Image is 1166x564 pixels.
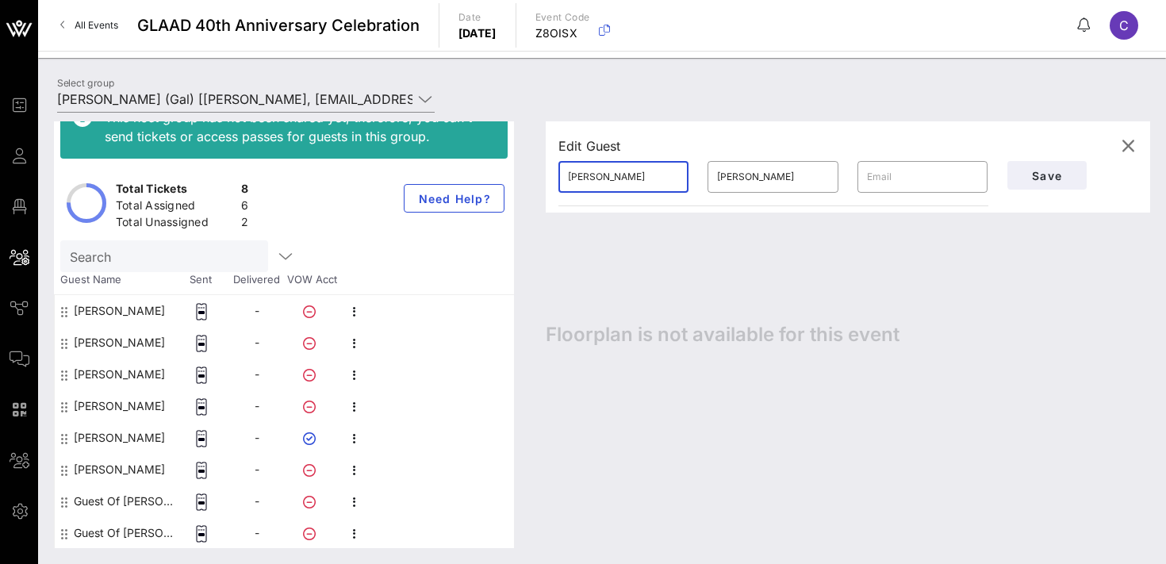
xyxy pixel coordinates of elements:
[74,517,174,549] div: Guest Of Peter Gal
[255,367,259,381] span: -
[74,485,174,517] div: Guest Of Peter Gal
[1119,17,1129,33] span: C
[255,462,259,476] span: -
[458,25,497,41] p: [DATE]
[1020,169,1074,182] span: Save
[74,327,165,359] div: Christopher Harris
[116,181,235,201] div: Total Tickets
[535,10,590,25] p: Event Code
[458,10,497,25] p: Date
[546,323,899,347] span: Floorplan is not available for this event
[558,135,621,157] div: Edit Guest
[116,198,235,217] div: Total Assigned
[74,390,165,422] div: Jason Saft
[404,184,504,213] button: Need Help?
[255,431,259,444] span: -
[284,272,339,288] span: VOW Acct
[51,13,128,38] a: All Events
[241,181,248,201] div: 8
[74,295,165,327] div: Bryan Conroy
[75,19,118,31] span: All Events
[74,422,165,454] div: Peter Gal
[74,359,165,390] div: Dan Cingari
[417,192,491,205] span: Need Help?
[1110,11,1138,40] div: C
[137,13,420,37] span: GLAAD 40th Anniversary Celebration
[1007,161,1087,190] button: Save
[255,526,259,539] span: -
[255,494,259,508] span: -
[241,214,248,234] div: 2
[255,336,259,349] span: -
[54,272,173,288] span: Guest Name
[241,198,248,217] div: 6
[173,272,228,288] span: Sent
[867,164,978,190] input: Email
[255,399,259,412] span: -
[57,77,114,89] label: Select group
[717,164,828,190] input: Last Name*
[535,25,590,41] p: Z8OISX
[74,454,165,485] div: Sam Spears
[255,304,259,317] span: -
[568,164,679,190] input: First Name*
[105,108,495,146] div: This host group has not been shared yet; therefore, you can't send tickets or access passes for g...
[116,214,235,234] div: Total Unassigned
[228,272,284,288] span: Delivered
